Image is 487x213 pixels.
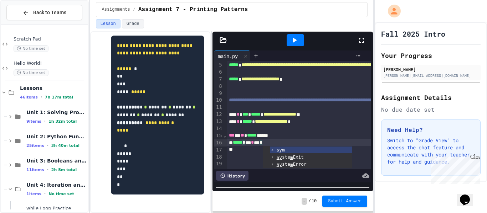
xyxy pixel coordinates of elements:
[26,119,41,124] span: 9 items
[14,69,48,76] span: No time set
[26,109,87,116] span: Unit 1: Solving Problems in Computer Science
[277,154,304,160] span: ste Exit
[214,76,223,83] div: 7
[133,7,135,12] span: /
[383,66,478,73] div: [PERSON_NAME]
[26,167,44,172] span: 11 items
[122,19,144,28] button: Grade
[383,73,478,78] div: [PERSON_NAME][EMAIL_ADDRESS][DOMAIN_NAME]
[223,133,227,138] span: Fold line
[14,45,48,52] span: No time set
[277,155,282,160] span: Sy
[48,192,74,196] span: No time set
[277,147,285,153] span: sym
[457,185,480,206] iframe: chat widget
[44,118,46,124] span: •
[387,126,475,134] h3: Need Help?
[214,118,223,125] div: 13
[214,111,223,118] div: 12
[214,69,223,76] div: 6
[26,143,44,148] span: 25 items
[380,3,403,19] div: My Account
[26,158,87,164] span: Unit 3: Booleans and Conditionals
[387,137,475,165] p: Switch to "Grade View" to access the chat feature and communicate with your teacher for help and ...
[33,9,66,16] span: Back to Teams
[312,198,317,204] span: 10
[47,167,48,172] span: •
[381,92,481,102] h2: Assignment Details
[381,105,481,114] div: No due date set
[96,19,121,28] button: Lesson
[308,198,311,204] span: /
[20,85,87,91] span: Lessons
[14,36,87,42] span: Scratch Pad
[302,198,307,205] span: -
[138,5,248,14] span: Assignment 7 - Printing Patterns
[47,143,48,148] span: •
[214,139,223,147] div: 16
[51,167,77,172] span: 2h 5m total
[428,154,480,184] iframe: chat widget
[20,95,38,100] span: 46 items
[214,62,223,69] div: 5
[263,146,352,168] ul: Completions
[214,154,223,161] div: 18
[51,143,80,148] span: 3h 40m total
[381,50,481,60] h2: Your Progress
[216,171,248,181] div: History
[214,97,223,104] div: 10
[277,162,282,167] span: Sy
[14,60,87,66] span: Hello World!
[214,147,223,154] div: 17
[102,7,130,12] span: Assignments
[6,5,82,20] button: Back to Teams
[45,95,73,100] span: 7h 17m total
[26,182,87,188] span: Unit 4: Iteration and Random Numbers
[277,161,307,167] span: ste Error
[322,196,367,207] button: Submit Answer
[3,3,49,45] div: Chat with us now!Close
[214,50,250,61] div: main.py
[214,90,223,97] div: 9
[214,52,241,60] div: main.py
[214,83,223,90] div: 8
[26,133,87,140] span: Unit 2: Python Fundamentals
[44,191,46,197] span: •
[290,155,293,160] span: m
[48,119,77,124] span: 1h 32m total
[290,162,293,167] span: m
[26,192,41,196] span: 1 items
[328,198,362,204] span: Submit Answer
[214,132,223,139] div: 15
[214,104,223,111] div: 11
[214,125,223,132] div: 14
[381,29,445,39] h1: Fall 2025 Intro
[41,94,42,100] span: •
[214,160,223,167] div: 19
[26,206,87,212] span: while Loop Practice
